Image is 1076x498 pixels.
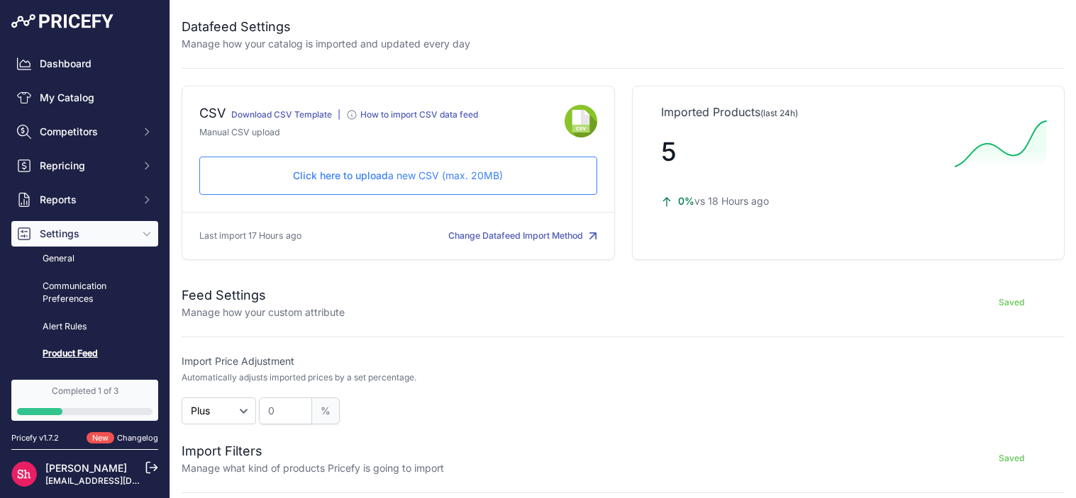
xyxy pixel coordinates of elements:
[11,153,158,179] button: Repricing
[40,227,133,241] span: Settings
[182,354,619,368] label: Import Price Adjustment
[11,369,158,394] a: API Keys
[11,187,158,213] button: Reports
[182,305,345,319] p: Manage how your custom attribute
[293,169,388,181] span: Click here to upload
[40,125,133,139] span: Competitors
[958,291,1065,314] button: Saved
[231,109,332,120] a: Download CSV Template
[11,247,158,271] a: General
[87,432,114,444] span: New
[45,475,194,486] a: [EMAIL_ADDRESS][DOMAIN_NAME]
[11,341,158,366] a: Product Feed
[199,126,565,140] p: Manual CSV upload
[182,372,416,383] p: Automatically adjusts imported prices by a set percentage.
[182,285,345,305] h2: Feed Settings
[338,109,340,126] div: |
[199,230,301,243] p: Last import 17 Hours ago
[117,433,158,443] a: Changelog
[661,136,677,167] span: 5
[360,109,478,120] div: How to import CSV data feed
[199,103,226,126] div: CSV
[182,461,444,475] p: Manage what kind of products Pricefy is going to import
[259,397,312,424] input: 22
[11,85,158,111] a: My Catalog
[182,37,470,51] p: Manage how your catalog is imported and updated every day
[661,194,944,208] p: vs 18 Hours ago
[11,119,158,145] button: Competitors
[661,103,1036,120] p: Imported Products
[346,112,478,123] a: How to import CSV data feed
[40,159,133,173] span: Repricing
[312,397,340,424] span: %
[17,385,152,397] div: Completed 1 of 3
[11,51,158,77] a: Dashboard
[211,169,585,183] p: a new CSV (max. 20MB)
[11,432,59,444] div: Pricefy v1.7.2
[11,380,158,421] a: Completed 1 of 3
[11,14,113,28] img: Pricefy Logo
[11,315,158,339] a: Alert Rules
[40,193,133,207] span: Reports
[760,108,798,118] span: (last 24h)
[11,221,158,247] button: Settings
[678,195,694,207] span: 0%
[45,462,127,474] a: [PERSON_NAME]
[182,441,444,461] h2: Import Filters
[958,447,1065,470] button: Saved
[182,17,470,37] h2: Datafeed Settings
[11,274,158,312] a: Communication Preferences
[448,230,597,243] button: Change Datafeed Import Method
